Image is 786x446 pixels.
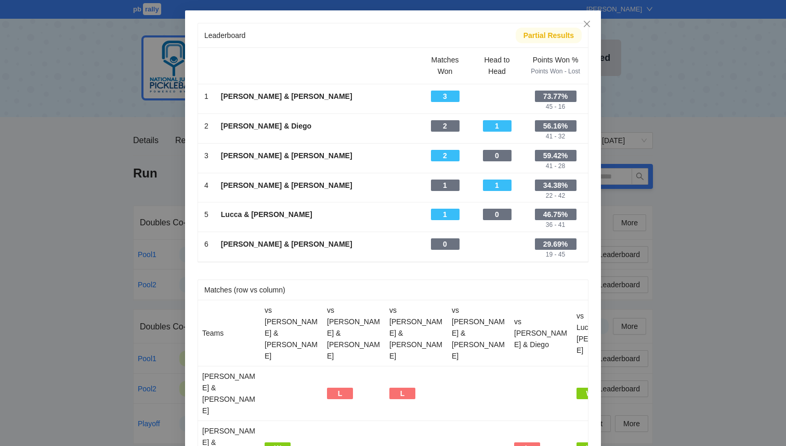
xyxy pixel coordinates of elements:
div: - [496,238,498,248]
div: 19 - 45 [546,250,565,260]
div: 4 [204,180,208,191]
div: Head to Head [477,54,517,77]
div: Points Won - Lost [529,67,582,77]
div: 2 [431,150,460,161]
div: - [444,220,446,230]
b: [PERSON_NAME] & [PERSON_NAME] [221,181,352,189]
div: - [221,161,413,171]
button: Close [573,10,601,39]
div: [PERSON_NAME] & [PERSON_NAME] [202,371,256,416]
div: - [221,132,413,142]
div: vs [389,304,443,316]
div: 36 - 41 [546,220,565,230]
div: [PERSON_NAME] & [PERSON_NAME] [265,316,319,362]
div: - [221,250,413,260]
div: 5 [204,209,208,220]
div: 73.77% [535,91,577,102]
div: vs [265,304,319,316]
div: [PERSON_NAME] & [PERSON_NAME] [327,316,381,362]
div: 3 [431,91,460,102]
div: W [577,388,602,399]
div: Partial Results [523,30,574,41]
div: 2 [204,120,208,132]
div: 1 [431,209,460,220]
div: 29.69% [535,238,577,250]
div: - [444,250,446,260]
div: 6 [204,238,208,250]
div: 0 [483,209,512,220]
div: Lucca & [PERSON_NAME] [577,322,631,356]
div: [PERSON_NAME] & [PERSON_NAME] [389,316,443,362]
b: [PERSON_NAME] & Diego [221,122,311,130]
div: - [496,91,498,100]
div: - [496,191,498,201]
div: - [221,220,413,230]
div: Points Won % [529,54,582,66]
div: vs [327,304,381,316]
div: 2 [431,120,460,132]
div: Teams [202,327,256,339]
div: 0 [431,238,460,250]
div: 22 - 42 [546,191,565,201]
div: - [221,191,413,201]
div: - [204,191,208,201]
div: - [496,132,498,142]
div: - [444,161,446,171]
div: 41 - 28 [546,161,565,171]
div: - [204,132,208,142]
div: 1 [204,91,208,102]
div: Leaderboard [204,26,516,45]
div: L [327,388,353,399]
div: - [444,102,446,112]
div: - [496,220,498,230]
div: 0 [483,150,512,161]
b: Lucca & [PERSON_NAME] [221,210,312,219]
div: Matches (row vs column) [204,280,582,300]
b: [PERSON_NAME] & [PERSON_NAME] [221,240,352,248]
div: 1 [431,180,460,191]
b: [PERSON_NAME] & [PERSON_NAME] [221,92,352,100]
div: - [204,220,208,230]
div: - [204,250,208,260]
div: vs [452,304,506,316]
div: vs [577,310,631,322]
div: - [204,102,208,112]
b: [PERSON_NAME] & [PERSON_NAME] [221,151,352,160]
div: - [444,132,446,142]
div: 59.42% [535,150,577,161]
div: - [444,191,446,201]
div: [PERSON_NAME] & Diego [514,327,568,350]
div: 41 - 32 [546,132,565,142]
div: - [204,161,208,171]
div: 1 [483,180,512,191]
div: 1 [483,120,512,132]
div: Matches Won [425,54,465,77]
div: 34.38% [535,180,577,191]
div: 56.16% [535,120,577,132]
div: L [389,388,415,399]
div: 46.75% [535,209,577,220]
div: 45 - 16 [546,102,565,112]
div: 3 [204,150,208,161]
div: - [221,102,413,112]
div: vs [514,316,568,327]
div: [PERSON_NAME] & [PERSON_NAME] [452,316,506,362]
span: close [583,20,591,28]
div: - [496,161,498,171]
